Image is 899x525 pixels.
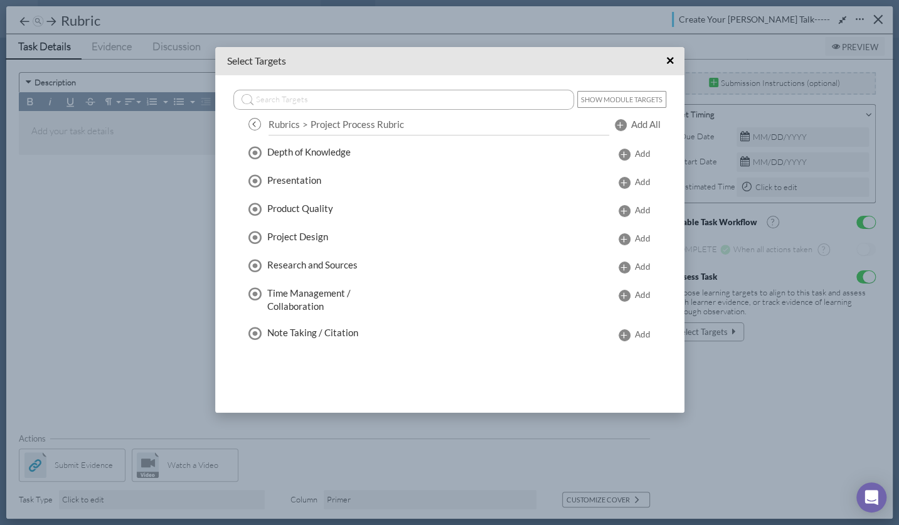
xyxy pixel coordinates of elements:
[635,147,651,161] span: Add
[267,230,380,245] div: Project Design
[635,289,651,313] span: Add
[267,326,380,341] div: Note Taking / Citation
[311,119,404,130] span: Project Process Rubric
[267,146,380,161] div: Depth of Knowledge
[631,118,661,131] span: Add All
[635,328,651,341] span: Add
[577,91,666,108] button: Show Module Targets
[267,174,380,189] div: Presentation
[233,90,574,110] input: Search Targets
[267,287,380,313] div: Time Management / Collaboration
[635,176,651,189] span: Add
[666,53,674,68] span: ×
[267,202,380,217] div: Product Quality
[856,482,886,512] div: Open Intercom Messenger
[635,204,651,217] span: Add
[635,232,651,245] span: Add
[269,119,300,130] span: Rubrics
[635,260,651,273] span: Add
[267,258,380,273] div: Research and Sources
[661,51,680,71] button: Close
[227,54,286,68] h5: Select Targets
